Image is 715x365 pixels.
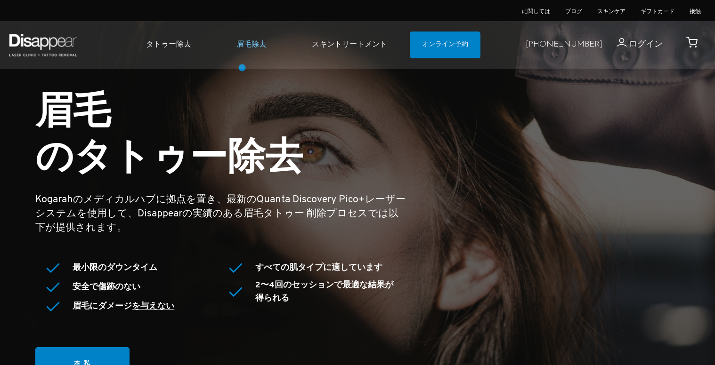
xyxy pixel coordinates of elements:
[214,31,289,59] a: 眉毛除去
[690,8,701,16] a: 接触
[602,38,663,52] a: ログイン
[289,31,410,59] a: スキントリートメント
[73,301,174,312] strong: 眉毛にダメージ
[35,193,406,234] big: Kogarahのメディカルハブに拠点を置き、最新のQuanta Discovery Pico+レーザーシステムを使用して、Disappearの実績のある眉毛タトゥー 削除プロセスでは以下が提供さ...
[629,39,663,50] span: ログイン
[255,280,393,304] strong: 2〜4回のセッションで最適な結果が得られる
[123,31,214,59] a: タトゥー除去
[565,8,582,16] a: ブログ
[597,8,626,16] a: スキンケア
[255,262,382,273] strong: すべての肌タイプに適しています
[522,8,550,16] a: に関しては
[73,282,140,293] strong: 安全で傷跡のない
[641,8,674,16] a: ギフトカード
[73,262,157,273] strong: 最小限のダウンタイム
[410,32,480,59] a: オンライン予約
[526,38,602,52] a: [PHONE_NUMBER]
[7,28,79,62] img: Disappear - オーストラリア、シドニーのレーザークリニックとタトゥー除去サービス
[35,90,303,183] small: 眉毛 のタトゥー除去
[132,301,174,312] u: を与えない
